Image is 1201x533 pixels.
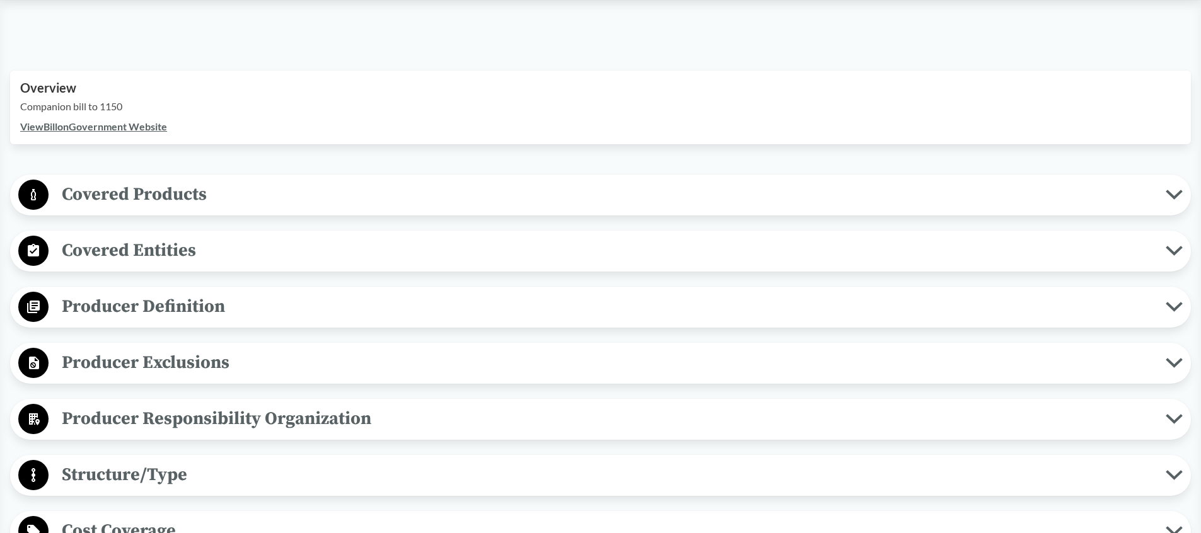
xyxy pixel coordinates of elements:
p: Companion bill to 1150 [20,99,1181,114]
button: Producer Responsibility Organization [15,403,1186,435]
span: Producer Responsibility Organization [49,404,1166,433]
a: ViewBillonGovernment Website [20,120,167,132]
button: Covered Products [15,179,1186,211]
button: Producer Exclusions [15,347,1186,379]
span: Producer Definition [49,292,1166,321]
button: Producer Definition [15,291,1186,323]
button: Structure/Type [15,459,1186,491]
span: Covered Products [49,180,1166,209]
span: Covered Entities [49,236,1166,265]
button: Covered Entities [15,235,1186,267]
span: Producer Exclusions [49,348,1166,377]
h2: Overview [20,81,1181,95]
span: Structure/Type [49,461,1166,489]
